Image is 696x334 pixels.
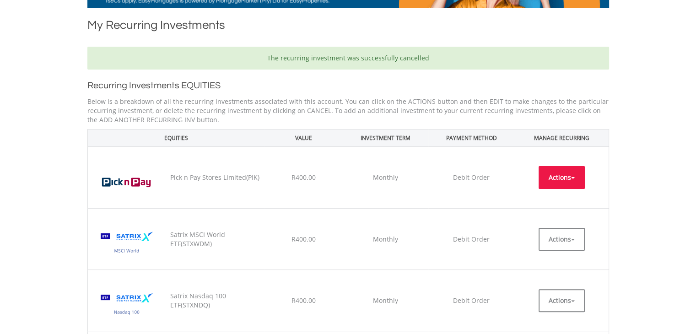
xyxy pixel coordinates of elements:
p: Below is a breakdown of all the recurring investments associated with this account. You can click... [87,97,609,124]
span: R400.00 [291,173,316,182]
button: Actions [539,289,585,312]
p: The recurring investment was successfully cancelled [94,54,602,63]
th: INVESTMENT TERM [343,129,428,146]
img: EQU.ZA.STXNDQ.png [92,284,161,326]
td: Debit Order [428,147,515,209]
span: R400.00 [291,296,316,305]
td: Monthly [343,209,428,270]
th: PAYMENT METHOD [428,129,515,146]
img: EQU.ZA.PIK.png [92,161,161,204]
td: Debit Order [428,209,515,270]
td: Satrix MSCI World ETF(STXWDM) [166,209,264,270]
td: Monthly [343,147,428,209]
button: Actions [539,166,585,189]
td: Satrix Nasdaq 100 ETF(STXNDQ) [166,270,264,331]
button: Actions [539,228,585,251]
img: EQU.ZA.STXWDM.png [92,222,161,265]
h2: Recurring Investments EQUITIES [87,79,609,92]
th: MANAGE RECURRING [515,129,609,146]
th: EQUITIES [87,129,264,146]
td: Monthly [343,270,428,331]
td: Debit Order [428,270,515,331]
h1: My Recurring Investments [87,17,609,38]
span: R400.00 [291,235,316,243]
th: VALUE [264,129,343,146]
td: Pick n Pay Stores Limited(PIK) [166,147,264,209]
